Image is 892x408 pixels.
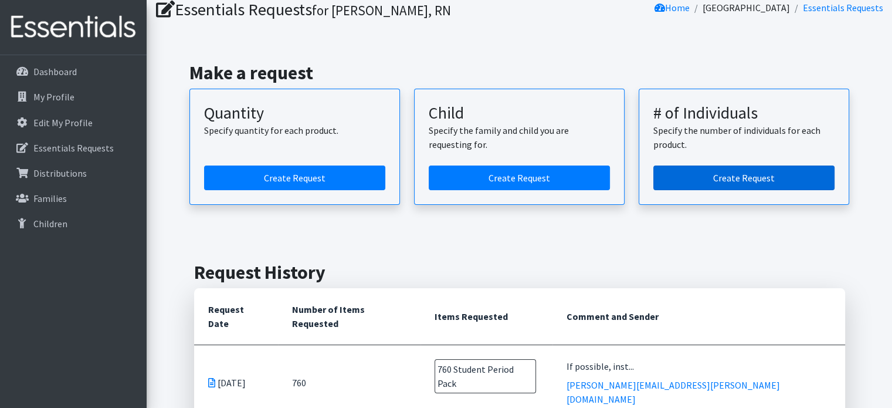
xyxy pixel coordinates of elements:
[5,161,142,185] a: Distributions
[429,103,610,123] h3: Child
[703,2,790,14] a: [GEOGRAPHIC_DATA]
[653,123,835,151] p: Specify the number of individuals for each product.
[194,261,845,284] h2: Request History
[312,2,451,19] small: for [PERSON_NAME], RN
[653,166,835,190] a: Create a request by number of individuals
[429,166,610,190] a: Create a request for a child or family
[654,2,690,14] a: Home
[5,60,142,83] a: Dashboard
[5,111,142,134] a: Edit My Profile
[429,123,610,151] p: Specify the family and child you are requesting for.
[5,8,142,47] img: HumanEssentials
[420,288,552,345] th: Items Requested
[33,218,67,230] p: Children
[204,103,385,123] h3: Quantity
[803,2,883,14] a: Essentials Requests
[204,123,385,137] p: Specify quantity for each product.
[5,136,142,160] a: Essentials Requests
[435,359,536,393] span: 760 Student Period Pack
[33,193,67,204] p: Families
[33,117,93,129] p: Edit My Profile
[33,66,77,77] p: Dashboard
[33,142,114,154] p: Essentials Requests
[189,62,849,84] h2: Make a request
[33,91,74,103] p: My Profile
[567,359,830,373] div: If possible, inst...
[5,187,142,210] a: Families
[653,103,835,123] h3: # of Individuals
[5,85,142,109] a: My Profile
[204,166,385,190] a: Create a request by quantity
[33,167,87,179] p: Distributions
[194,288,279,345] th: Request Date
[552,288,844,345] th: Comment and Sender
[5,212,142,235] a: Children
[567,379,780,405] a: [PERSON_NAME][EMAIL_ADDRESS][PERSON_NAME][DOMAIN_NAME]
[278,288,420,345] th: Number of Items Requested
